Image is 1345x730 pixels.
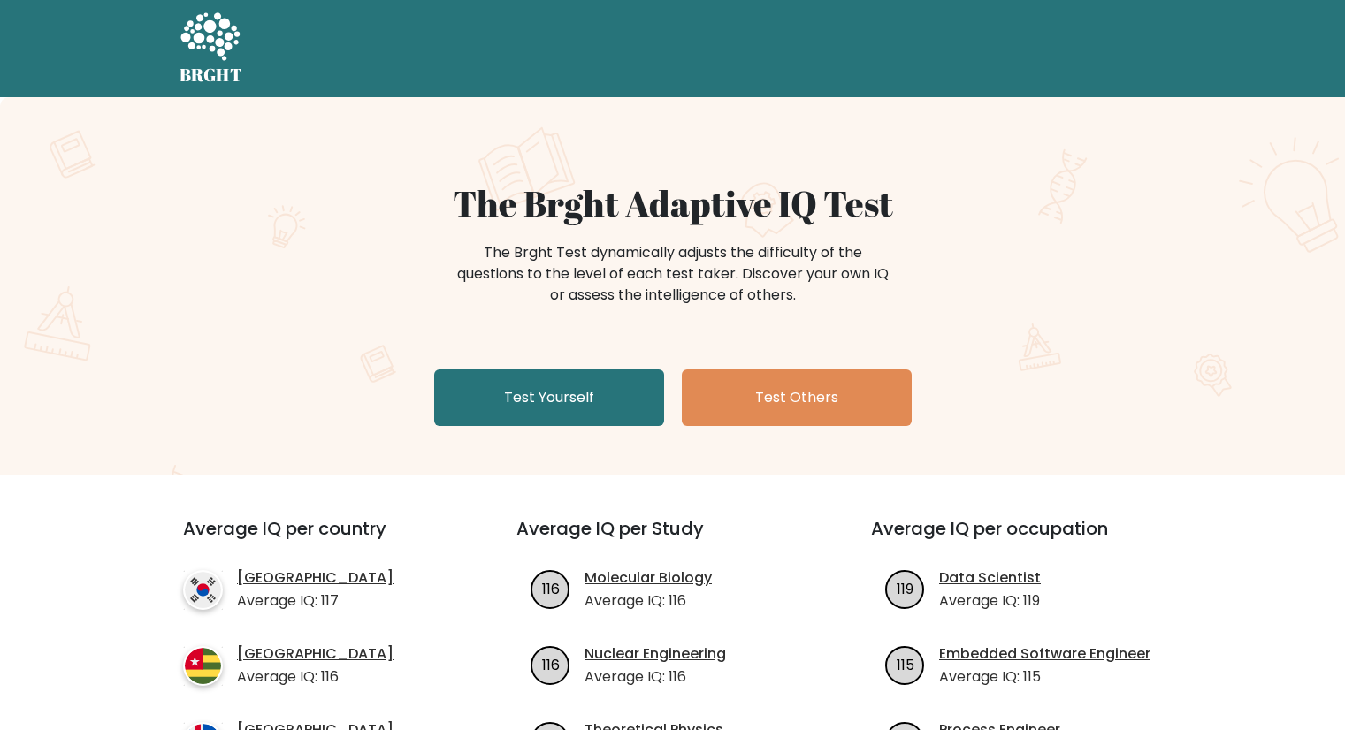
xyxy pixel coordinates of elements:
[897,654,914,674] text: 115
[585,567,712,589] a: Molecular Biology
[585,590,712,612] p: Average IQ: 116
[180,7,243,90] a: BRGHT
[542,654,560,674] text: 116
[585,666,726,688] p: Average IQ: 116
[237,666,394,688] p: Average IQ: 116
[939,567,1041,589] a: Data Scientist
[180,65,243,86] h5: BRGHT
[434,369,664,426] a: Test Yourself
[871,518,1183,560] h3: Average IQ per occupation
[516,518,829,560] h3: Average IQ per Study
[241,182,1104,224] h1: The Brght Adaptive IQ Test
[542,578,560,598] text: 116
[183,646,223,686] img: country
[939,643,1150,665] a: Embedded Software Engineer
[237,567,394,589] a: [GEOGRAPHIC_DATA]
[452,242,894,306] div: The Brght Test dynamically adjusts the difficulty of the questions to the level of each test take...
[183,518,453,560] h3: Average IQ per country
[682,369,912,426] a: Test Others
[183,570,223,610] img: country
[939,590,1041,612] p: Average IQ: 119
[237,643,394,665] a: [GEOGRAPHIC_DATA]
[237,590,394,612] p: Average IQ: 117
[897,578,913,598] text: 119
[585,643,726,665] a: Nuclear Engineering
[939,666,1150,688] p: Average IQ: 115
